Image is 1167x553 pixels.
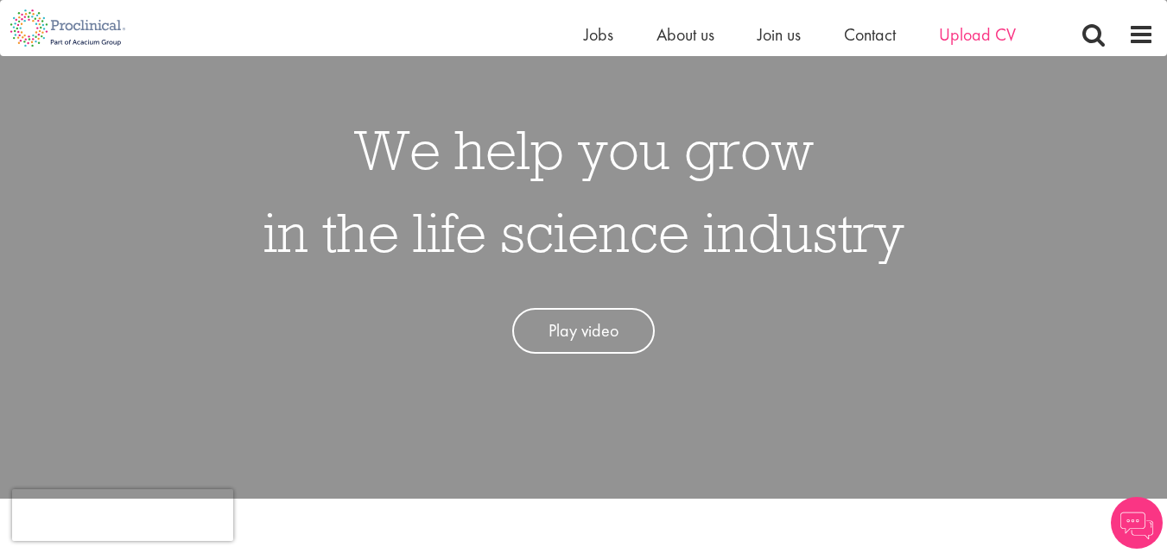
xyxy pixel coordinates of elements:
[656,23,714,46] a: About us
[12,489,233,541] iframe: reCAPTCHA
[939,23,1016,46] a: Upload CV
[1111,497,1163,549] img: Chatbot
[584,23,613,46] a: Jobs
[844,23,896,46] a: Contact
[512,308,655,354] a: Play video
[758,23,801,46] a: Join us
[263,108,904,273] h1: We help you grow in the life science industry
